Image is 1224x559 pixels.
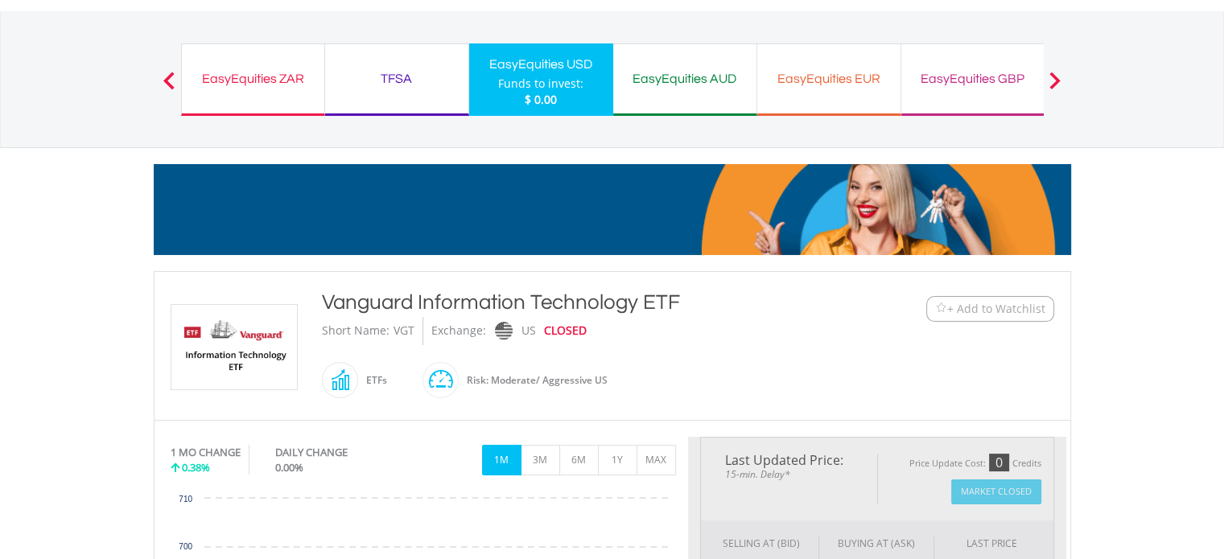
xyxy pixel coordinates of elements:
[525,92,557,107] span: $ 0.00
[171,445,241,460] div: 1 MO CHANGE
[521,445,560,475] button: 3M
[174,305,295,389] img: EQU.US.VGT.png
[182,460,210,475] span: 0.38%
[179,495,192,504] text: 710
[494,322,512,340] img: nasdaq.png
[335,68,459,90] div: TFSA
[544,317,587,345] div: CLOSED
[154,164,1071,255] img: EasyMortage Promotion Banner
[623,68,747,90] div: EasyEquities AUD
[179,542,192,551] text: 700
[559,445,599,475] button: 6M
[322,317,389,345] div: Short Name:
[275,460,303,475] span: 0.00%
[935,302,947,314] img: Watchlist
[498,76,583,92] div: Funds to invest:
[767,68,891,90] div: EasyEquities EUR
[192,68,315,90] div: EasyEquities ZAR
[637,445,676,475] button: MAX
[947,301,1045,317] span: + Add to Watchlist
[1039,80,1071,96] button: Next
[358,361,387,400] div: ETFs
[482,445,521,475] button: 1M
[322,288,827,317] div: Vanguard Information Technology ETF
[431,317,486,345] div: Exchange:
[459,361,608,400] div: Risk: Moderate/ Aggressive US
[153,80,185,96] button: Previous
[521,317,536,345] div: US
[926,296,1054,322] button: Watchlist + Add to Watchlist
[479,53,604,76] div: EasyEquities USD
[598,445,637,475] button: 1Y
[394,317,414,345] div: VGT
[275,445,402,460] div: DAILY CHANGE
[911,68,1035,90] div: EasyEquities GBP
